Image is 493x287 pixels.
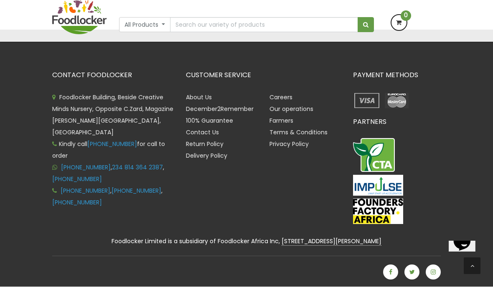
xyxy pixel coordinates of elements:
[52,140,165,160] span: Kindly call for call to order
[52,93,173,137] span: Foodlocker Building, Beside Creative Minds Nursery, Opposite C.Zard, Magazine [PERSON_NAME][GEOGR...
[269,117,293,125] a: Farmers
[186,117,233,125] a: 100% Guarantee
[52,72,173,79] h3: CONTACT FOODLOCKER
[119,18,170,33] button: All Products
[445,241,486,280] iframe: chat widget
[383,92,411,110] img: payment
[353,118,441,126] h3: PARTNERS
[186,93,212,102] a: About Us
[353,175,403,196] img: Impulse
[186,128,219,137] a: Contact Us
[186,152,227,160] a: Delivery Policy
[353,199,403,225] img: FFA
[52,175,102,184] a: [PHONE_NUMBER]
[112,187,161,195] a: [PHONE_NUMBER]
[52,164,164,184] span: , ,
[87,140,137,149] a: [PHONE_NUMBER]
[186,72,341,79] h3: CUSTOMER SERVICE
[186,140,224,149] a: Return Policy
[353,138,395,173] img: CTA
[269,140,309,149] a: Privacy Policy
[269,128,328,137] a: Terms & Conditions
[52,187,163,207] span: , ,
[61,187,110,195] a: [PHONE_NUMBER]
[269,105,313,113] a: Our operations
[61,164,111,172] a: [PHONE_NUMBER]
[353,92,381,110] img: payment
[186,105,254,113] a: December2Remember
[170,18,358,33] input: Search our variety of products
[353,72,441,79] h3: PAYMENT METHODS
[269,93,292,102] a: Careers
[46,237,447,247] div: Foodlocker Limited is a subsidiary of Foodlocker Africa Inc,
[112,164,163,172] a: 234 814 364 2387
[401,11,411,21] span: 0
[52,199,102,207] a: [PHONE_NUMBER]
